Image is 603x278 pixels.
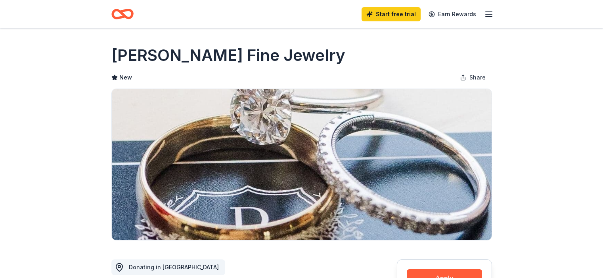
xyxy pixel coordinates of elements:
[119,73,132,82] span: New
[111,44,345,66] h1: [PERSON_NAME] Fine Jewelry
[129,264,219,270] span: Donating in [GEOGRAPHIC_DATA]
[454,70,492,85] button: Share
[111,5,134,23] a: Home
[469,73,486,82] span: Share
[424,7,481,21] a: Earn Rewards
[362,7,421,21] a: Start free trial
[112,89,492,240] img: Image for Bailey's Fine Jewelry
